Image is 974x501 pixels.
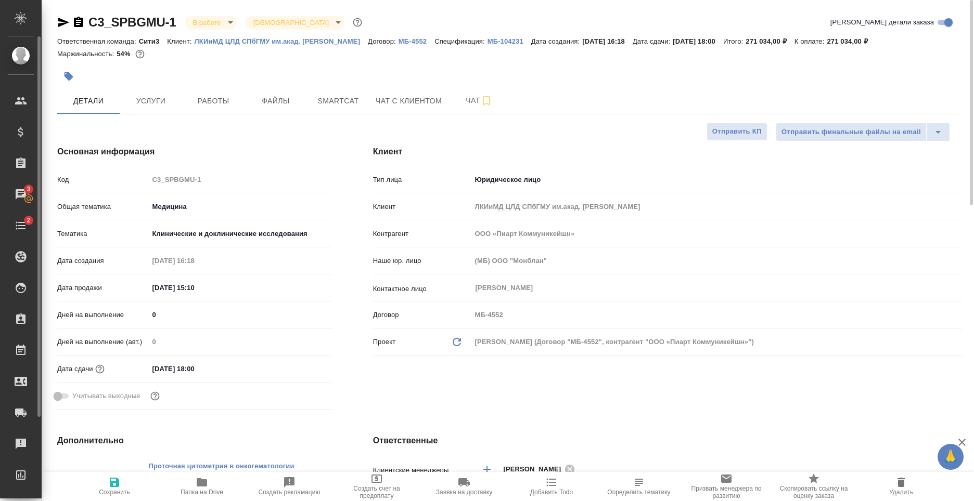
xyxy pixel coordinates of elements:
[57,337,149,347] p: Дней на выполнение (авт.)
[471,226,963,241] input: Пустое поле
[57,202,149,212] p: Общая тематика
[351,16,364,29] button: Доп статусы указывают на важность/срочность заказа
[149,225,331,243] div: Клинические и доклинические исследования
[373,434,963,447] h4: Ответственные
[88,15,176,29] a: C3_SPBGMU-1
[57,364,93,374] p: Дата сдачи
[149,461,294,482] a: Проточная цитометрия в онкогематологии 25.09
[471,171,963,189] div: Юридическое лицо
[373,256,471,266] p: Наше юр. лицо
[471,333,963,351] div: [PERSON_NAME] (Договор "МБ-4552", контрагент "ООО «Пиарт Коммуникейшн»")
[471,253,963,268] input: Пустое поле
[3,181,39,207] a: 3
[508,472,595,501] button: Добавить Todo
[57,50,117,58] p: Маржинальность:
[776,123,950,141] div: split button
[20,215,36,226] span: 2
[942,446,959,468] span: 🙏
[531,37,582,45] p: Дата создания:
[117,50,133,58] p: 54%
[57,65,80,88] button: Добавить тэг
[830,17,934,28] span: [PERSON_NAME] детали заказа
[57,175,149,185] p: Код
[794,37,827,45] p: К оплате:
[20,184,36,194] span: 3
[149,280,240,295] input: ✎ Введи что-нибудь
[776,123,927,141] button: Отправить финальные файлы на email
[72,391,140,401] span: Учитывать выходные
[595,472,683,501] button: Определить тематику
[185,16,237,30] div: В работе
[139,37,168,45] p: Сити3
[471,199,963,214] input: Пустое поле
[158,472,246,501] button: Папка на Drive
[373,146,963,158] h4: Клиент
[149,253,240,268] input: Пустое поле
[313,95,363,108] span: Smartcat
[57,146,331,158] h4: Основная информация
[857,472,945,501] button: Удалить
[399,36,434,45] a: МБ-4552
[149,462,294,482] p: Проточная цитометрия в онкогематологии 25.09
[57,434,331,447] h4: Дополнительно
[475,457,499,482] button: Добавить менеджера
[480,95,493,107] svg: Подписаться
[259,489,321,496] span: Создать рекламацию
[99,489,130,496] span: Сохранить
[504,464,568,474] span: [PERSON_NAME]
[126,95,176,108] span: Услуги
[504,463,579,476] div: [PERSON_NAME]
[71,472,158,501] button: Сохранить
[57,229,149,239] p: Тематика
[683,472,770,501] button: Призвать менеджера по развитию
[149,361,240,376] input: ✎ Введи что-нибудь
[57,283,149,293] p: Дата продажи
[333,472,420,501] button: Создать счет на предоплату
[689,485,764,499] span: Призвать менеджера по развитию
[167,37,194,45] p: Клиент:
[373,229,471,239] p: Контрагент
[712,126,762,138] span: Отправить КП
[195,36,368,45] a: ЛКИиМД ЦЛД СПбГМУ им.акад. [PERSON_NAME]
[454,94,504,107] span: Чат
[399,37,434,45] p: МБ-4552
[190,18,224,27] button: В работе
[72,16,85,29] button: Скопировать ссылку
[245,16,344,30] div: В работе
[582,37,633,45] p: [DATE] 16:18
[93,362,107,376] button: Если добавить услуги и заполнить их объемом, то дата рассчитается автоматически
[63,95,113,108] span: Детали
[373,175,471,185] p: Тип лица
[781,126,921,138] span: Отправить финальные файлы на email
[673,37,723,45] p: [DATE] 18:00
[488,37,531,45] p: МБ-104231
[938,444,964,470] button: 🙏
[436,489,492,496] span: Заявка на доставку
[339,485,414,499] span: Создать счет на предоплату
[57,37,139,45] p: Ответственная команда:
[530,489,573,496] span: Добавить Todo
[488,36,531,45] a: МБ-104231
[246,472,333,501] button: Создать рекламацию
[250,18,332,27] button: [DEMOGRAPHIC_DATA]
[607,489,670,496] span: Определить тематику
[471,307,963,322] input: Пустое поле
[889,489,913,496] span: Удалить
[723,37,746,45] p: Итого:
[148,389,162,403] button: Выбери, если сб и вс нужно считать рабочими днями для выполнения заказа.
[373,202,471,212] p: Клиент
[251,95,301,108] span: Файлы
[149,172,331,187] input: Пустое поле
[3,213,39,239] a: 2
[195,37,368,45] p: ЛКИиМД ЦЛД СПбГМУ им.акад. [PERSON_NAME]
[373,465,471,476] p: Клиентские менеджеры
[181,489,223,496] span: Папка на Drive
[746,37,794,45] p: 271 034,00 ₽
[57,310,149,320] p: Дней на выполнение
[368,37,399,45] p: Договор:
[57,16,70,29] button: Скопировать ссылку для ЯМессенджера
[149,307,331,322] input: ✎ Введи что-нибудь
[420,472,508,501] button: Заявка на доставку
[827,37,875,45] p: 271 034,00 ₽
[149,334,331,349] input: Пустое поле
